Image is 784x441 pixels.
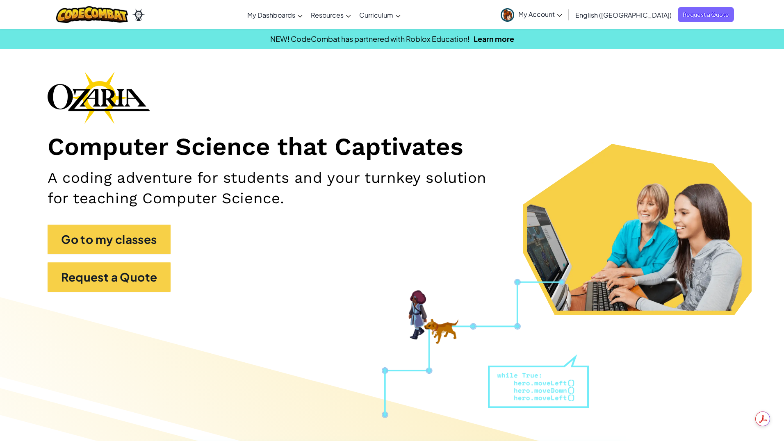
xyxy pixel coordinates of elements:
span: My Account [518,10,562,18]
img: Ozaria branding logo [48,71,150,124]
span: Resources [311,11,344,19]
h1: Computer Science that Captivates [48,132,736,162]
img: CodeCombat logo [56,6,128,23]
a: Learn more [474,34,514,43]
a: My Dashboards [243,4,307,26]
a: Go to my classes [48,225,171,254]
a: Request a Quote [678,7,734,22]
a: Request a Quote [48,262,171,292]
a: English ([GEOGRAPHIC_DATA]) [571,4,676,26]
a: Curriculum [355,4,405,26]
h2: A coding adventure for students and your turnkey solution for teaching Computer Science. [48,168,509,208]
span: NEW! CodeCombat has partnered with Roblox Education! [270,34,469,43]
span: Curriculum [359,11,393,19]
span: My Dashboards [247,11,295,19]
img: avatar [501,8,514,22]
img: Ozaria [132,9,145,21]
span: English ([GEOGRAPHIC_DATA]) [575,11,672,19]
a: My Account [497,2,566,27]
a: Resources [307,4,355,26]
